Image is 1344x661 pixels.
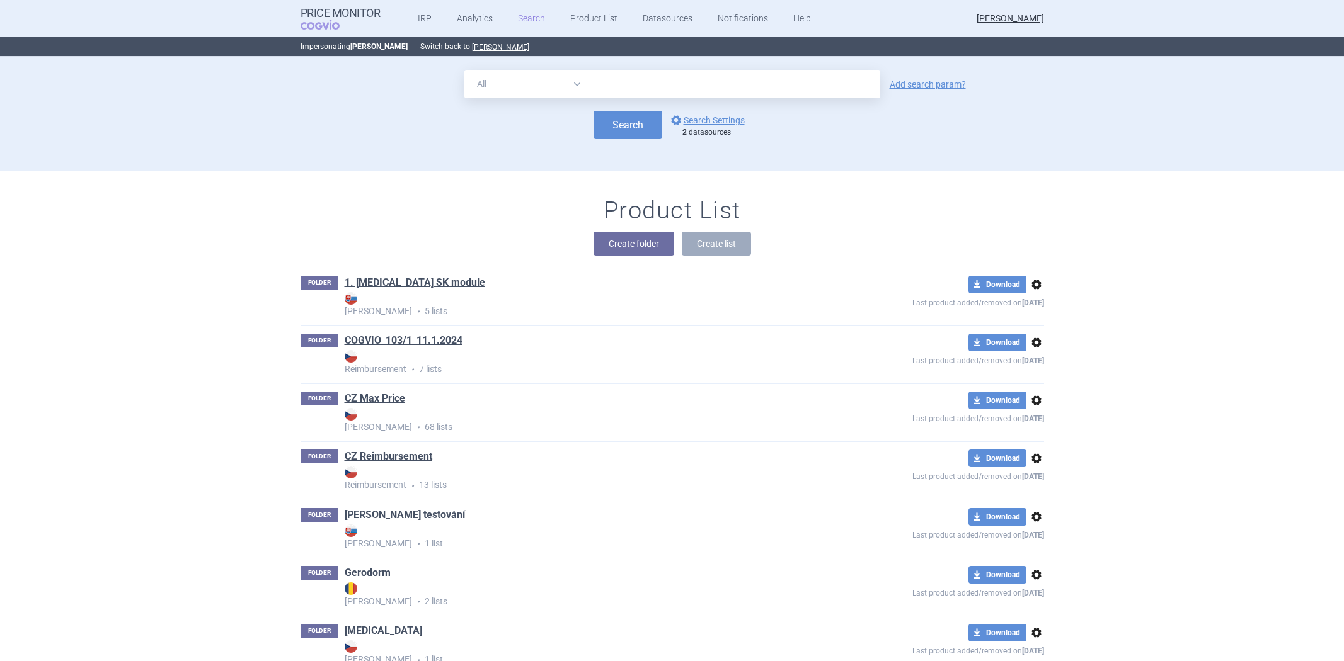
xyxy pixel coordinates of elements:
p: FOLDER [301,392,338,405]
a: 1. [MEDICAL_DATA] SK module [345,276,485,290]
strong: [PERSON_NAME] [350,42,408,51]
strong: [DATE] [1022,472,1044,481]
p: 2 lists [345,582,821,608]
button: Create folder [594,232,674,256]
a: Gerodorm [345,566,391,580]
p: FOLDER [301,449,338,463]
strong: Price Monitor [301,7,381,20]
p: 7 lists [345,350,821,376]
a: Search Settings [669,113,745,128]
i: • [412,538,425,550]
i: • [412,305,425,318]
button: Download [968,449,1026,467]
strong: [DATE] [1022,647,1044,655]
h1: CZ Reimbursement [345,449,432,466]
p: 68 lists [345,408,821,434]
i: • [406,363,419,376]
p: Last product added/removed on [821,526,1044,541]
strong: [DATE] [1022,414,1044,423]
img: CZ [345,408,357,421]
button: Create list [682,232,751,256]
strong: [PERSON_NAME] [345,524,821,548]
a: CZ Reimbursement [345,449,432,463]
p: FOLDER [301,276,338,290]
h1: Humira [345,624,422,640]
p: Impersonating Switch back to [301,37,1044,56]
p: Last product added/removed on [821,641,1044,657]
i: • [406,480,419,492]
strong: [DATE] [1022,589,1044,597]
i: • [412,421,425,434]
p: 13 lists [345,466,821,492]
a: COGVIO_103/1_11.1.2024 [345,334,462,347]
strong: Reimbursement [345,466,821,490]
img: CZ [345,466,357,478]
p: 1 list [345,524,821,550]
p: FOLDER [301,566,338,580]
h1: COGVIO_103/1_11.1.2024 [345,334,462,350]
img: CZ [345,640,357,653]
img: RO [345,582,357,595]
button: Download [968,276,1026,293]
button: Download [968,624,1026,641]
p: FOLDER [301,624,338,638]
button: Download [968,508,1026,526]
a: Price MonitorCOGVIO [301,7,381,31]
h1: CZ Max Price [345,392,405,408]
a: [MEDICAL_DATA] [345,624,422,638]
img: SK [345,292,357,305]
strong: [DATE] [1022,531,1044,540]
button: [PERSON_NAME] [472,42,529,52]
h1: Product List [604,196,741,225]
p: Last product added/removed on [821,293,1044,309]
p: FOLDER [301,334,338,347]
h1: 1. Humira SK module [345,276,485,292]
button: Download [968,334,1026,351]
p: FOLDER [301,508,338,522]
div: datasources [682,128,751,138]
p: Last product added/removed on [821,351,1044,367]
strong: 2 [682,128,687,137]
h1: Eli testování [345,508,465,524]
button: Search [594,111,662,139]
strong: [DATE] [1022,356,1044,365]
a: Add search param? [890,80,966,89]
p: Last product added/removed on [821,409,1044,425]
button: Download [968,392,1026,409]
p: Last product added/removed on [821,584,1044,599]
strong: [PERSON_NAME] [345,408,821,432]
strong: [PERSON_NAME] [345,292,821,316]
strong: [PERSON_NAME] [345,582,821,606]
p: Last product added/removed on [821,467,1044,483]
i: • [412,596,425,608]
p: 5 lists [345,292,821,318]
img: CZ [345,350,357,363]
a: CZ Max Price [345,392,405,405]
strong: [DATE] [1022,298,1044,307]
h1: Gerodorm [345,566,391,582]
strong: Reimbursement [345,350,821,374]
img: SK [345,524,357,537]
a: [PERSON_NAME] testování [345,508,465,522]
span: COGVIO [301,20,357,30]
button: Download [968,566,1026,584]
